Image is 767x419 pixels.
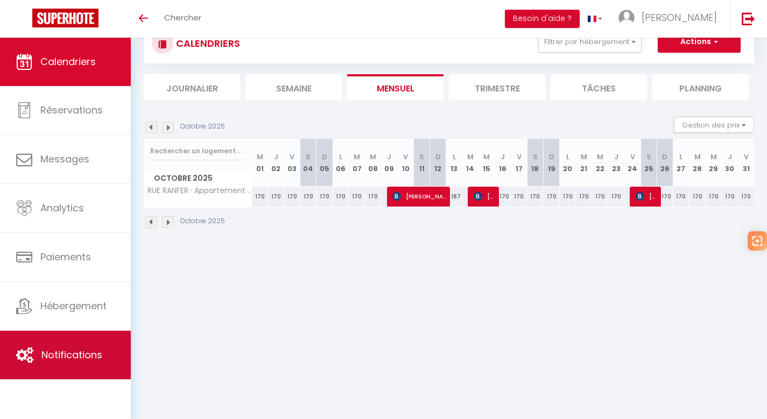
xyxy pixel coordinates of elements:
[560,139,576,187] th: 20
[333,139,349,187] th: 06
[641,139,657,187] th: 25
[252,139,268,187] th: 01
[144,74,240,101] li: Journalier
[446,139,462,187] th: 13
[511,139,527,187] th: 17
[495,187,511,207] div: 170
[268,139,284,187] th: 02
[403,152,408,162] abbr: V
[322,152,327,162] abbr: D
[150,141,245,161] input: Rechercher un logement...
[414,139,430,187] th: 11
[300,139,316,187] th: 04
[474,186,495,207] span: [PERSON_NAME]
[738,187,754,207] div: 170
[349,139,365,187] th: 07
[164,12,201,23] span: Chercher
[449,74,545,101] li: Trimestre
[543,139,559,187] th: 19
[710,152,717,162] abbr: M
[592,187,608,207] div: 170
[9,4,41,37] button: Ouvrir le widget de chat LiveChat
[527,139,543,187] th: 18
[689,139,705,187] th: 28
[636,186,657,207] span: [PERSON_NAME]
[316,139,333,187] th: 05
[706,187,722,207] div: 170
[41,348,102,361] span: Notifications
[694,152,701,162] abbr: M
[257,152,263,162] abbr: M
[370,152,376,162] abbr: M
[365,139,381,187] th: 08
[430,139,446,187] th: 12
[597,152,603,162] abbr: M
[657,187,673,207] div: 170
[349,187,365,207] div: 170
[511,187,527,207] div: 170
[290,152,294,162] abbr: V
[387,152,391,162] abbr: J
[576,139,592,187] th: 21
[300,187,316,207] div: 170
[365,187,381,207] div: 170
[40,201,84,215] span: Analytics
[479,139,495,187] th: 15
[738,139,754,187] th: 31
[284,187,300,207] div: 170
[722,187,738,207] div: 170
[483,152,490,162] abbr: M
[706,139,722,187] th: 29
[560,187,576,207] div: 170
[614,152,618,162] abbr: J
[608,139,624,187] th: 23
[495,139,511,187] th: 16
[624,139,641,187] th: 24
[40,152,89,166] span: Messages
[527,187,543,207] div: 170
[347,74,444,101] li: Mensuel
[333,187,349,207] div: 170
[592,139,608,187] th: 22
[501,152,505,162] abbr: J
[543,187,559,207] div: 170
[533,152,538,162] abbr: S
[642,11,717,24] span: [PERSON_NAME]
[435,152,441,162] abbr: D
[40,55,96,68] span: Calendriers
[517,152,522,162] abbr: V
[728,152,732,162] abbr: J
[673,187,689,207] div: 170
[180,122,225,132] p: Octobre 2025
[419,152,424,162] abbr: S
[392,186,446,207] span: [PERSON_NAME]
[679,152,682,162] abbr: L
[689,187,705,207] div: 170
[245,74,342,101] li: Semaine
[538,31,642,53] button: Filtrer par hébergement
[40,299,107,313] span: Hébergement
[566,152,569,162] abbr: L
[652,74,749,101] li: Planning
[674,117,754,133] button: Gestion des prix
[446,187,462,207] div: 187
[339,152,342,162] abbr: L
[744,152,749,162] abbr: V
[354,152,360,162] abbr: M
[40,103,103,117] span: Réservations
[252,187,268,207] div: 170
[608,187,624,207] div: 170
[618,10,635,26] img: ...
[549,152,554,162] abbr: D
[673,139,689,187] th: 27
[144,171,251,186] span: Octobre 2025
[173,31,240,55] h3: CALENDRIERS
[581,152,587,162] abbr: M
[505,10,580,28] button: Besoin d'aide ?
[40,250,91,264] span: Paiements
[284,139,300,187] th: 03
[274,152,278,162] abbr: J
[742,12,755,25] img: logout
[657,139,673,187] th: 26
[306,152,311,162] abbr: S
